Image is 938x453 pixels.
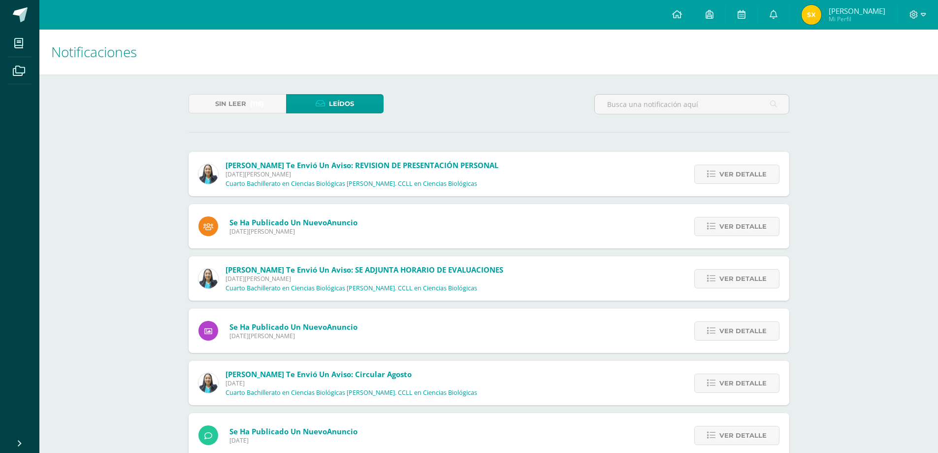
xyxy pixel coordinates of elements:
[250,95,264,113] span: (116)
[226,379,477,387] span: [DATE]
[226,170,498,178] span: [DATE][PERSON_NAME]
[198,164,218,184] img: 49168807a2b8cca0ef2119beca2bd5ad.png
[229,436,357,445] span: [DATE]
[802,5,821,25] img: 898483df6760928559f977650479a82e.png
[226,389,477,397] p: Cuarto Bachillerato en Ciencias Biológicas [PERSON_NAME]. CCLL en Ciencias Biológicas
[229,426,357,436] span: Se ha publicado un nuevo
[198,269,218,288] img: 49168807a2b8cca0ef2119beca2bd5ad.png
[327,217,357,227] span: Anuncio
[226,275,503,283] span: [DATE][PERSON_NAME]
[189,94,286,113] a: Sin leer(116)
[719,217,767,236] span: Ver detalle
[329,95,354,113] span: Leídos
[595,95,789,114] input: Busca una notificación aquí
[719,270,767,288] span: Ver detalle
[215,95,246,113] span: Sin leer
[226,160,498,170] span: [PERSON_NAME] te envió un aviso: REVISION DE PRESENTACIÓN PERSONAL
[226,369,412,379] span: [PERSON_NAME] te envió un aviso: circular agosto
[226,180,477,188] p: Cuarto Bachillerato en Ciencias Biológicas [PERSON_NAME]. CCLL en Ciencias Biológicas
[327,426,357,436] span: Anuncio
[327,322,357,332] span: Anuncio
[229,322,357,332] span: Se ha publicado un nuevo
[829,15,885,23] span: Mi Perfil
[719,322,767,340] span: Ver detalle
[226,284,477,292] p: Cuarto Bachillerato en Ciencias Biológicas [PERSON_NAME]. CCLL en Ciencias Biológicas
[229,227,357,236] span: [DATE][PERSON_NAME]
[719,426,767,445] span: Ver detalle
[286,94,384,113] a: Leídos
[229,217,357,227] span: Se ha publicado un nuevo
[226,265,503,275] span: [PERSON_NAME] te envió un aviso: SE ADJUNTA HORARIO DE EVALUACIONES
[829,6,885,16] span: [PERSON_NAME]
[719,165,767,183] span: Ver detalle
[229,332,357,340] span: [DATE][PERSON_NAME]
[198,373,218,393] img: 49168807a2b8cca0ef2119beca2bd5ad.png
[719,374,767,392] span: Ver detalle
[51,42,137,61] span: Notificaciones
